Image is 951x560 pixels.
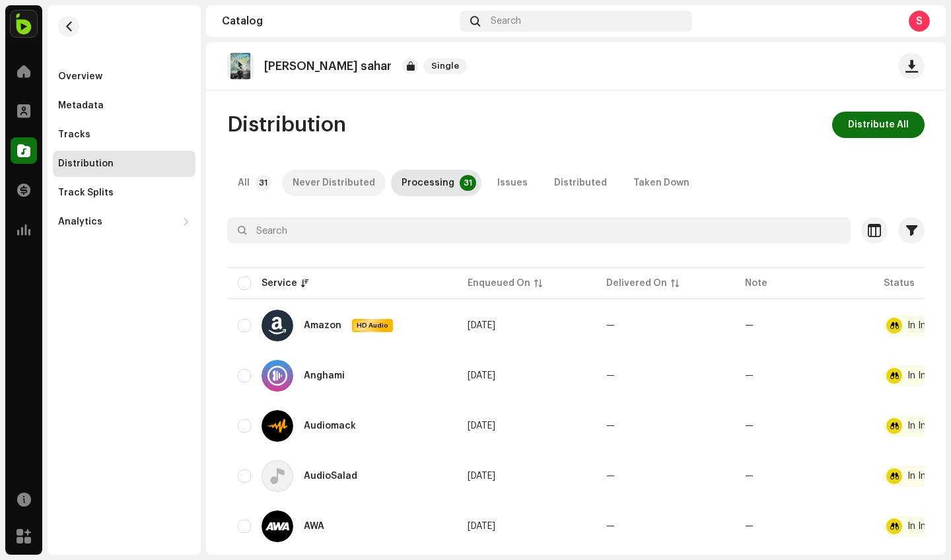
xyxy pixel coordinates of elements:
[497,170,528,196] div: Issues
[53,209,195,235] re-m-nav-dropdown: Analytics
[53,63,195,90] re-m-nav-item: Overview
[402,170,454,196] div: Processing
[53,180,195,206] re-m-nav-item: Track Splits
[423,58,467,74] span: Single
[53,151,195,177] re-m-nav-item: Distribution
[606,421,615,431] span: —
[304,321,341,330] div: Amazon
[11,11,37,37] img: 1101a203-098c-4476-bbd3-7ad6d5604465
[58,188,114,198] div: Track Splits
[745,321,754,330] re-a-table-badge: —
[264,59,392,73] p: [PERSON_NAME] sahar
[633,170,689,196] div: Taken Down
[468,522,495,531] span: Oct 7, 2025
[255,175,271,191] p-badge: 31
[304,472,357,481] div: AudioSalad
[227,53,254,79] img: d4ef4e98-0c4d-4664-88be-c7b4efc3ba58
[58,217,102,227] div: Analytics
[848,112,909,138] span: Distribute All
[468,472,495,481] span: Oct 7, 2025
[222,16,454,26] div: Catalog
[304,371,345,380] div: Anghami
[468,421,495,431] span: Oct 7, 2025
[468,321,495,330] span: Oct 7, 2025
[53,92,195,119] re-m-nav-item: Metadata
[606,277,667,290] div: Delivered On
[304,421,356,431] div: Audiomack
[606,472,615,481] span: —
[606,321,615,330] span: —
[491,16,521,26] span: Search
[606,371,615,380] span: —
[58,158,114,169] div: Distribution
[909,11,930,32] div: S
[262,277,297,290] div: Service
[227,217,851,244] input: Search
[606,522,615,531] span: —
[460,175,476,191] p-badge: 31
[293,170,375,196] div: Never Distributed
[745,371,754,380] re-a-table-badge: —
[745,472,754,481] re-a-table-badge: —
[304,522,324,531] div: AWA
[353,321,392,330] span: HD Audio
[745,421,754,431] re-a-table-badge: —
[554,170,607,196] div: Distributed
[58,129,90,140] div: Tracks
[832,112,925,138] button: Distribute All
[745,522,754,531] re-a-table-badge: —
[238,170,250,196] div: All
[53,122,195,148] re-m-nav-item: Tracks
[468,277,530,290] div: Enqueued On
[227,112,346,138] span: Distribution
[58,71,102,82] div: Overview
[58,100,104,111] div: Metadata
[468,371,495,380] span: Oct 7, 2025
